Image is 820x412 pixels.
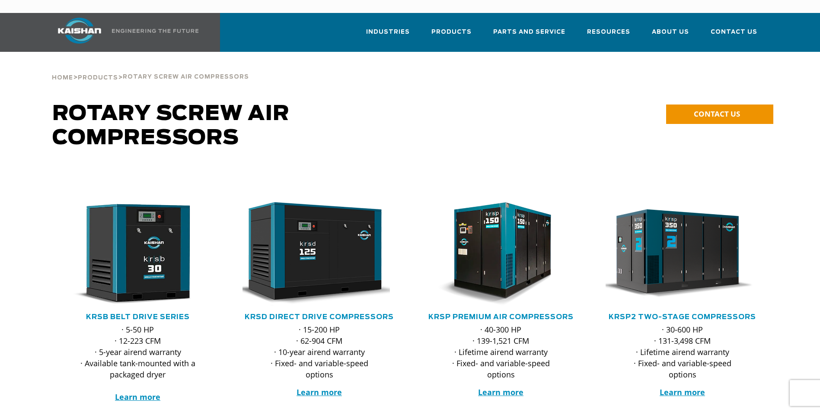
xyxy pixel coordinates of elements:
span: CONTACT US [694,109,740,119]
img: krsb30 [54,202,208,306]
a: Products [431,21,472,50]
span: About Us [652,27,689,37]
span: Rotary Screw Air Compressors [123,74,249,80]
div: > > [52,52,249,85]
a: Products [78,73,118,81]
a: KRSP2 Two-Stage Compressors [609,314,756,320]
span: Home [52,75,73,81]
a: Learn more [115,392,160,402]
span: Parts and Service [493,27,565,37]
a: Parts and Service [493,21,565,50]
img: krsp350 [599,202,753,306]
div: krsp350 [606,202,759,306]
p: · 15-200 HP · 62-904 CFM · 10-year airend warranty · Fixed- and variable-speed options [260,324,379,380]
a: Kaishan USA [47,13,200,52]
p: · 40-300 HP · 139-1,521 CFM · Lifetime airend warranty · Fixed- and variable-speed options [441,324,561,380]
a: CONTACT US [666,105,773,124]
a: KRSP Premium Air Compressors [428,314,574,320]
a: About Us [652,21,689,50]
a: Contact Us [711,21,757,50]
div: krsp150 [424,202,578,306]
span: Rotary Screw Air Compressors [52,104,290,149]
a: Home [52,73,73,81]
a: Learn more [660,387,705,397]
a: Learn more [297,387,342,397]
a: Resources [587,21,630,50]
a: Industries [366,21,410,50]
p: · 30-600 HP · 131-3,498 CFM · Lifetime airend warranty · Fixed- and variable-speed options [623,324,742,380]
div: krsd125 [242,202,396,306]
div: krsb30 [61,202,215,306]
a: Learn more [478,387,523,397]
img: kaishan logo [47,18,112,44]
span: Products [431,27,472,37]
img: Engineering the future [112,29,198,33]
a: KRSB Belt Drive Series [86,314,190,320]
a: KRSD Direct Drive Compressors [245,314,394,320]
span: Resources [587,27,630,37]
p: · 5-50 HP · 12-223 CFM · 5-year airend warranty · Available tank-mounted with a packaged dryer [78,324,198,402]
img: krsd125 [236,202,390,306]
span: Industries [366,27,410,37]
span: Products [78,75,118,81]
span: Contact Us [711,27,757,37]
img: krsp150 [418,202,571,306]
